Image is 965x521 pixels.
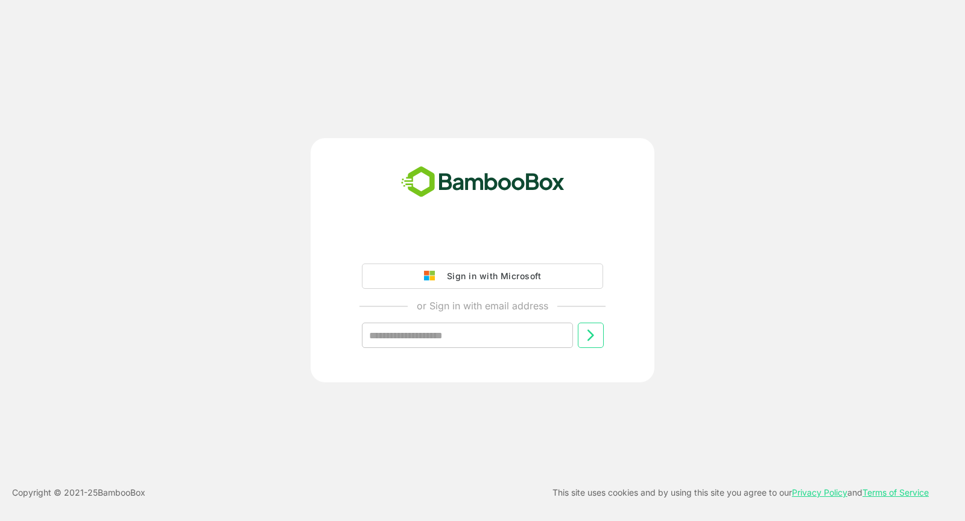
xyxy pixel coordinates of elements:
[417,298,548,313] p: or Sign in with email address
[552,485,929,500] p: This site uses cookies and by using this site you agree to our and
[424,271,441,282] img: google
[792,487,847,497] a: Privacy Policy
[356,230,609,256] iframe: Sign in with Google Button
[441,268,541,284] div: Sign in with Microsoft
[862,487,929,497] a: Terms of Service
[394,162,571,202] img: bamboobox
[362,264,603,289] button: Sign in with Microsoft
[12,485,145,500] p: Copyright © 2021- 25 BambooBox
